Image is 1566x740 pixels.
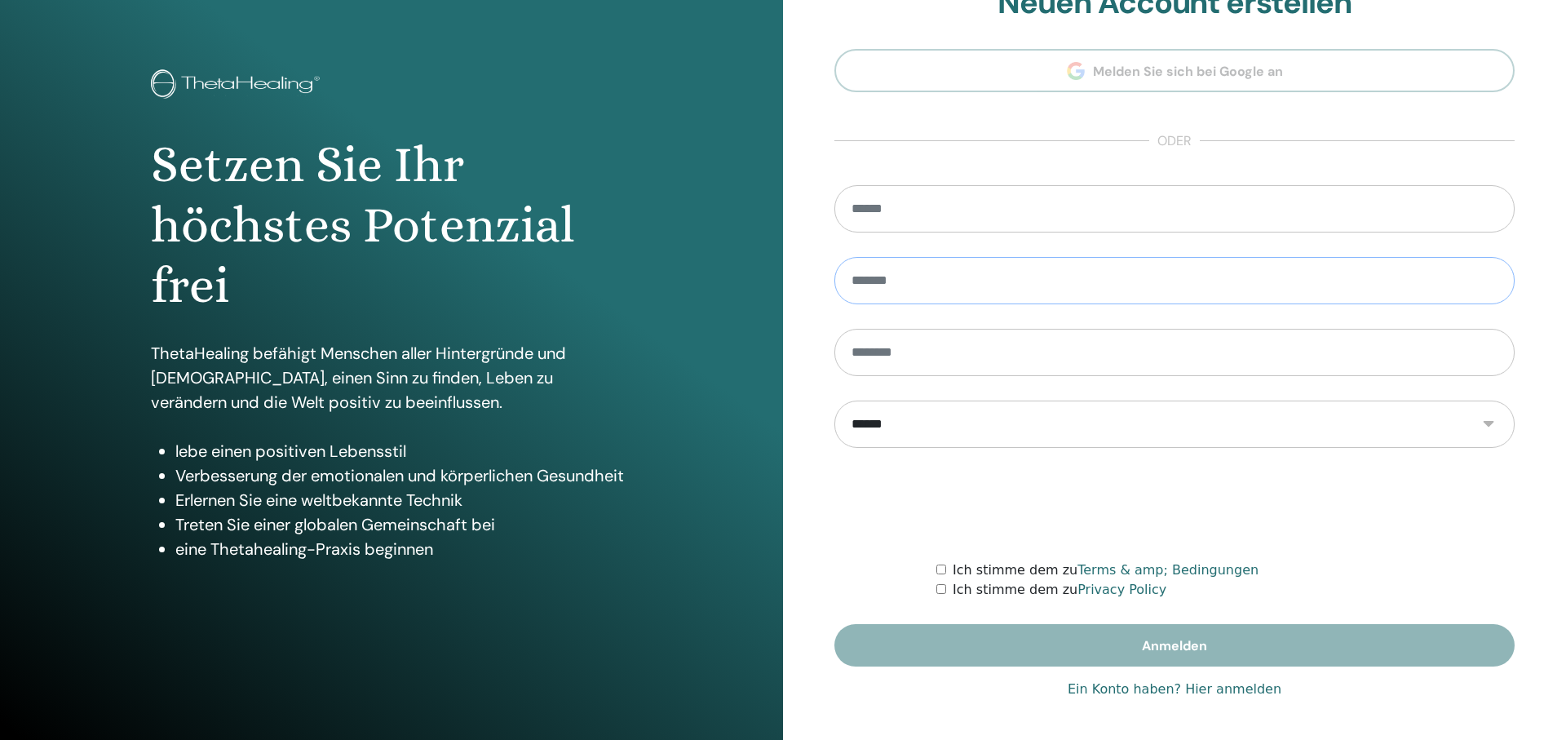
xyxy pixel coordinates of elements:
label: Ich stimme dem zu [953,580,1166,600]
label: Ich stimme dem zu [953,561,1259,580]
iframe: reCAPTCHA [1051,472,1298,536]
li: lebe einen positiven Lebensstil [175,439,632,463]
a: Ein Konto haben? Hier anmelden [1068,680,1281,699]
li: Verbesserung der emotionalen und körperlichen Gesundheit [175,463,632,488]
span: oder [1149,131,1200,151]
h1: Setzen Sie Ihr höchstes Potenzial frei [151,135,632,317]
p: ThetaHealing befähigt Menschen aller Hintergründe und [DEMOGRAPHIC_DATA], einen Sinn zu finden, L... [151,341,632,414]
li: eine Thetahealing-Praxis beginnen [175,537,632,561]
a: Privacy Policy [1077,582,1166,597]
li: Treten Sie einer globalen Gemeinschaft bei [175,512,632,537]
a: Terms & amp; Bedingungen [1077,562,1259,578]
li: Erlernen Sie eine weltbekannte Technik [175,488,632,512]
